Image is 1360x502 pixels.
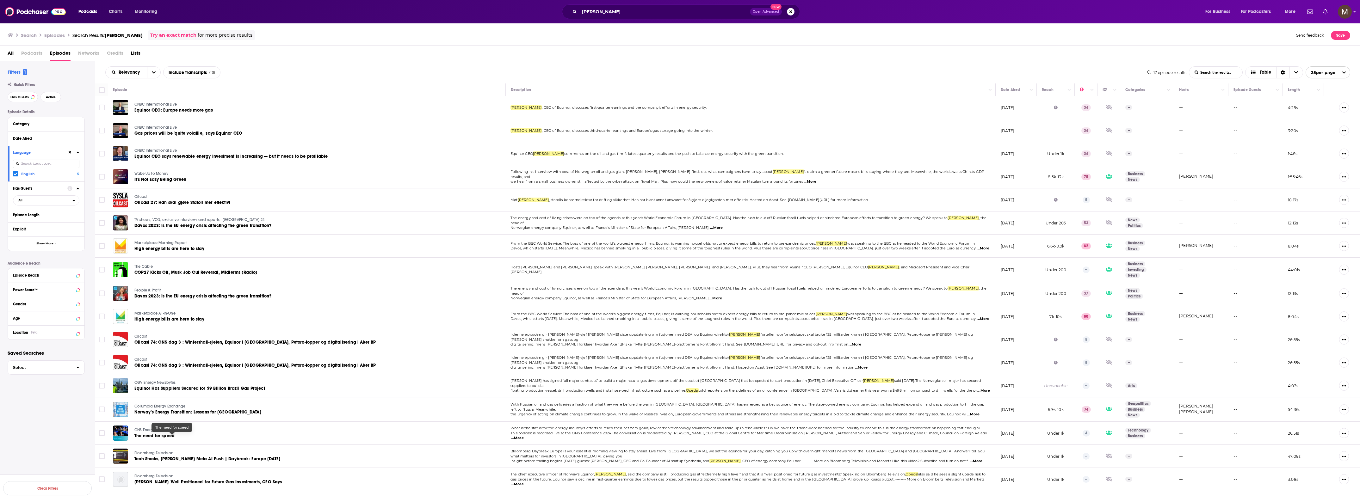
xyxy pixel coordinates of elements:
a: [PERSON_NAME] [1179,409,1213,414]
a: Geopolitics [1125,401,1151,406]
span: Networks [78,48,99,61]
div: Categories [1125,86,1145,94]
button: Show More Button [1339,149,1349,159]
td: -- [1228,235,1283,258]
span: , the head of [510,216,986,225]
a: High energy bills are here to stay [134,246,210,252]
span: Bloomberg Television [134,451,173,455]
p: 82 [1081,243,1091,249]
span: Table [1260,70,1271,75]
a: [PERSON_NAME] [1179,404,1213,408]
div: Episode Guests [1233,86,1261,94]
a: Oilcast [134,357,376,363]
input: Search podcasts, credits, & more... [579,7,750,17]
a: Oilcast 74: ONS dag 3 : Wintershall-sjefen, Equinor i [GEOGRAPHIC_DATA], Petoro-topper og digital... [134,339,376,346]
td: -- [1174,119,1228,142]
div: Gender [13,302,74,306]
a: It's Not Easy Being Green [134,176,210,183]
p: [DATE] [1001,128,1014,133]
a: TV shows, VOD, exclusive interviews and reports - [GEOGRAPHIC_DATA] 24 [134,217,271,223]
button: Show More [8,236,84,251]
span: 5 [77,172,79,176]
button: open menu [106,70,147,75]
span: Quick Filters [14,83,35,87]
button: Open AdvancedNew [750,8,782,15]
span: Oilcast [134,194,147,199]
div: Category [13,122,75,126]
a: News [1125,288,1140,293]
span: Toggle select row [99,105,105,110]
button: Date Aired [13,134,79,142]
p: 53 [1081,220,1091,226]
p: 18:17 s [1288,197,1298,203]
span: [PERSON_NAME] [510,105,542,110]
span: , CEO of Equinor, discusses first-quarter earnings and the company's efforts in energy security. [542,105,707,110]
a: Equinor CEO: Europe needs more gas [134,107,213,113]
p: [DATE] [1001,174,1014,180]
span: Oilcast 74: ONS dag 3 : Wintershall-sjefen, Equinor i [GEOGRAPHIC_DATA], Petoro-topper og digital... [134,363,376,368]
button: Show More Button [1339,474,1349,484]
a: ONS Energy Talks [134,427,210,433]
span: It's Not Easy Being Green [134,177,186,182]
div: Date Aired [1001,86,1020,94]
div: Search Results: [72,32,143,38]
button: Category [13,120,79,128]
span: Charts [109,7,122,16]
span: Gas prices will be 'quite volatile,' says Equinor CEO [134,131,242,136]
div: Episode [113,86,127,94]
span: Toggle select row [99,243,105,249]
p: -- [1125,105,1132,110]
span: Tech Stocks, [PERSON_NAME] Meta AI Push | Daybreak: Europe [DATE] [134,456,280,462]
a: News [1125,246,1140,251]
a: Politics [1125,223,1143,228]
button: Has Guests [8,92,38,102]
div: Language [13,150,63,155]
a: Business [1125,171,1145,176]
a: Bloomberg Television [134,450,280,456]
span: Davos 2023: Is the EU energy crisis affecting the green transition? [134,293,271,299]
p: Episode Details [8,110,85,114]
p: [DATE] [1001,151,1014,156]
a: [PERSON_NAME] [1179,314,1213,318]
button: Column Actions [1274,86,1281,94]
p: [DATE] [1001,243,1014,249]
button: Save [1331,31,1350,40]
td: -- [1228,258,1283,282]
span: People & Profit [134,288,161,292]
span: 1 [23,69,27,75]
div: Age [13,316,74,321]
button: Column Actions [1219,86,1227,94]
span: for more precise results [198,32,252,39]
a: News [1125,217,1140,223]
p: [DATE] [1001,220,1014,226]
span: Toggle select row [99,174,105,180]
button: Column Actions [1111,86,1119,94]
p: Audience & Reach [8,261,85,266]
a: Investing [1125,267,1147,272]
span: 's claim a greener future means bills staying where they are. Meanwhile, the world awaits China's... [510,169,984,179]
span: Toggle select row [99,197,105,203]
button: Explicit [13,225,79,233]
button: open menu [1280,7,1303,17]
span: Location [13,330,28,335]
td: -- [1228,142,1283,165]
span: Norwegian energy company Equinor, as well as France's Minister of State for European Affairs, [PE... [510,225,710,230]
a: Business [1125,241,1145,246]
span: Monitoring [135,7,157,16]
h2: Choose List sort [105,66,161,78]
span: Podcasts [21,48,42,61]
a: Davos 2023: Is the EU energy crisis affecting the green transition? [134,223,271,229]
td: -- [1174,211,1228,235]
div: Has Guests [1103,86,1111,94]
button: Show More Button [1339,125,1349,136]
button: Show More Button [1339,311,1349,321]
a: News [1125,413,1140,418]
a: [PERSON_NAME] [1179,174,1213,179]
div: Sort Direction [1276,67,1289,78]
span: Marketplace Morning Report [134,241,187,245]
span: Episodes [50,48,71,61]
span: Relevancy [119,70,142,75]
button: Show More Button [1339,102,1349,113]
span: All [18,199,22,202]
span: TV shows, VOD, exclusive interviews and reports - [GEOGRAPHIC_DATA] 24 [134,217,264,222]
